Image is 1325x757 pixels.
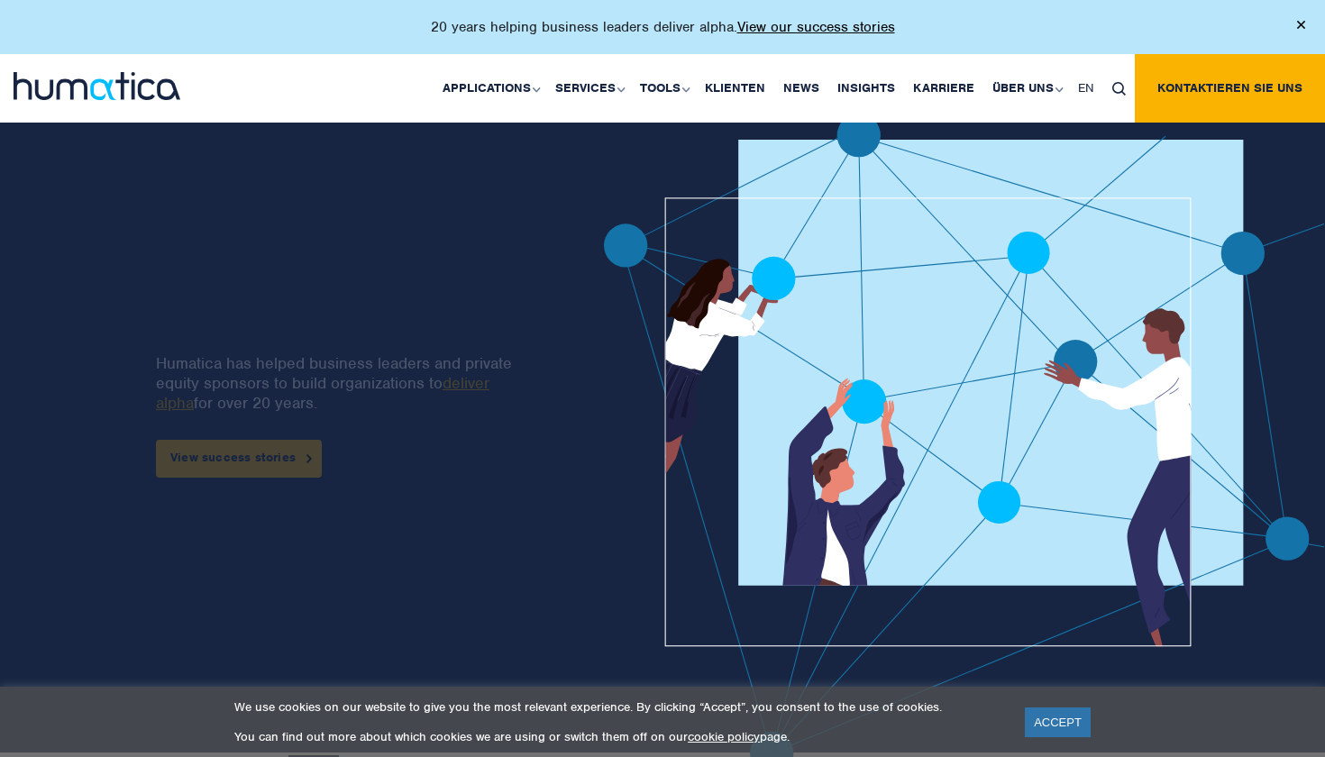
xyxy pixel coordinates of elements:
a: Karriere [904,54,983,123]
span: EN [1078,80,1094,96]
a: Tools [631,54,696,123]
img: arrowicon [306,454,312,462]
a: Services [546,54,631,123]
a: Kontaktieren Sie uns [1135,54,1325,123]
a: Klienten [696,54,774,123]
a: ACCEPT [1025,707,1091,737]
a: cookie policy [688,729,760,744]
img: logo [14,72,180,100]
a: Applications [434,54,546,123]
a: deliver alpha [156,373,489,413]
a: View success stories [156,440,322,478]
p: You can find out more about which cookies we are using or switch them off on our page. [234,729,1002,744]
p: We use cookies on our website to give you the most relevant experience. By clicking “Accept”, you... [234,699,1002,715]
a: EN [1069,54,1103,123]
p: 20 years helping business leaders deliver alpha. [431,18,895,36]
img: search_icon [1112,82,1126,96]
p: Humatica has helped business leaders and private equity sponsors to build organizations to for ov... [156,353,544,413]
a: Über uns [983,54,1069,123]
a: View our success stories [737,18,895,36]
a: Insights [828,54,904,123]
a: News [774,54,828,123]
